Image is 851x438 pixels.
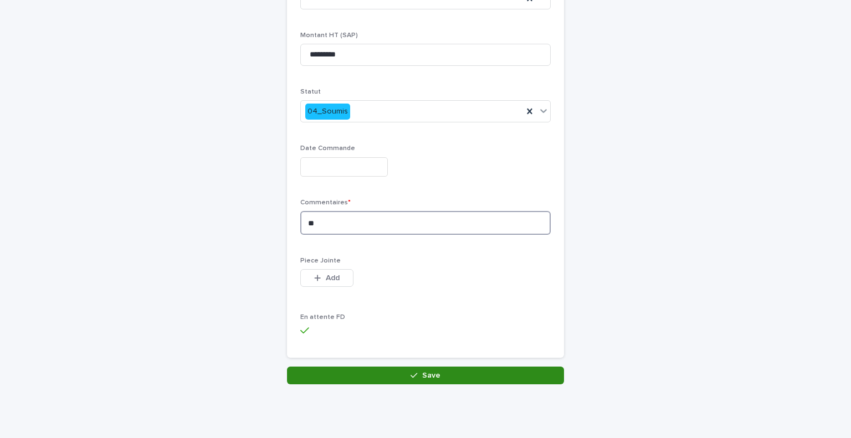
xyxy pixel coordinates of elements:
[287,367,564,384] button: Save
[300,257,341,264] span: Piece Jointe
[305,104,350,120] div: 04_Soumis
[300,145,355,152] span: Date Commande
[300,32,358,39] span: Montant HT (SAP)
[300,199,351,206] span: Commentaires
[326,274,340,282] span: Add
[300,89,321,95] span: Statut
[300,314,345,321] span: En attente FD
[300,269,353,287] button: Add
[422,372,440,379] span: Save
